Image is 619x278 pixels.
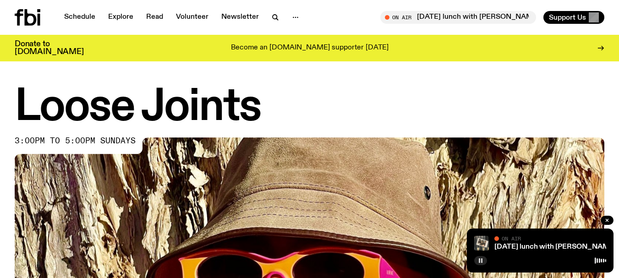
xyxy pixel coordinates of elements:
span: On Air [502,235,521,241]
a: Schedule [59,11,101,24]
span: Support Us [549,13,586,22]
button: On Air[DATE] lunch with [PERSON_NAME]! [380,11,536,24]
h3: Donate to [DOMAIN_NAME] [15,40,84,56]
a: Explore [103,11,139,24]
img: A polaroid of Ella Avni in the studio on top of the mixer which is also located in the studio. [474,236,489,251]
span: 3:00pm to 5:00pm sundays [15,137,136,145]
a: Volunteer [170,11,214,24]
a: [DATE] lunch with [PERSON_NAME]! [494,243,618,251]
a: Read [141,11,169,24]
a: Newsletter [216,11,264,24]
h1: Loose Joints [15,87,604,128]
p: Become an [DOMAIN_NAME] supporter [DATE] [231,44,389,52]
button: Support Us [543,11,604,24]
